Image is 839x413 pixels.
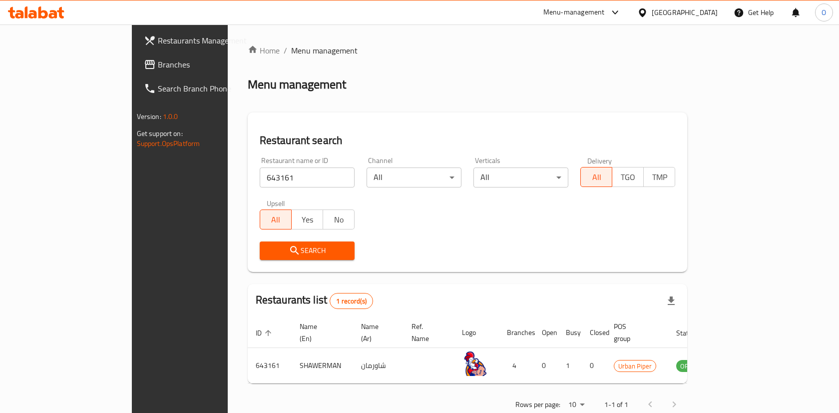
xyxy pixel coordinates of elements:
label: Upsell [267,199,285,206]
button: TMP [643,167,675,187]
td: 1 [558,348,582,383]
table: enhanced table [248,317,755,383]
button: Yes [291,209,323,229]
span: Restaurants Management [158,34,264,46]
div: All [473,167,568,187]
div: All [367,167,461,187]
button: All [580,167,612,187]
button: All [260,209,292,229]
span: No [327,212,351,227]
span: Menu management [291,44,358,56]
h2: Restaurants list [256,292,373,309]
button: TGO [612,167,644,187]
span: POS group [614,320,656,344]
td: 4 [499,348,534,383]
div: Menu-management [543,6,605,18]
h2: Restaurant search [260,133,676,148]
label: Delivery [587,157,612,164]
span: 1 record(s) [330,296,373,306]
div: [GEOGRAPHIC_DATA] [652,7,718,18]
span: Search [268,244,347,257]
img: SHAWERMAN [462,351,487,376]
span: Name (Ar) [361,320,392,344]
span: TMP [648,170,671,184]
div: Rows per page: [564,397,588,412]
span: Branches [158,58,264,70]
span: 1.0.0 [163,110,178,123]
span: Get support on: [137,127,183,140]
td: 0 [582,348,606,383]
p: 1-1 of 1 [604,398,628,411]
th: Logo [454,317,499,348]
a: Branches [136,52,272,76]
span: Ref. Name [412,320,442,344]
span: O [822,7,826,18]
button: Search [260,241,355,260]
li: / [284,44,287,56]
th: Closed [582,317,606,348]
a: Restaurants Management [136,28,272,52]
nav: breadcrumb [248,44,688,56]
input: Search for restaurant name or ID.. [260,167,355,187]
span: Status [676,327,709,339]
span: ID [256,327,275,339]
td: شاورمان [353,348,404,383]
span: TGO [616,170,640,184]
div: Export file [659,289,683,313]
span: Yes [296,212,319,227]
th: Open [534,317,558,348]
a: Search Branch Phone [136,76,272,100]
span: OPEN [676,360,701,372]
span: Urban Piper [614,360,656,372]
td: SHAWERMAN [292,348,353,383]
th: Branches [499,317,534,348]
h2: Menu management [248,76,346,92]
span: Name (En) [300,320,341,344]
p: Rows per page: [515,398,560,411]
a: Support.OpsPlatform [137,137,200,150]
button: No [323,209,355,229]
span: All [585,170,608,184]
span: Version: [137,110,161,123]
span: All [264,212,288,227]
th: Busy [558,317,582,348]
span: Search Branch Phone [158,82,264,94]
td: 0 [534,348,558,383]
